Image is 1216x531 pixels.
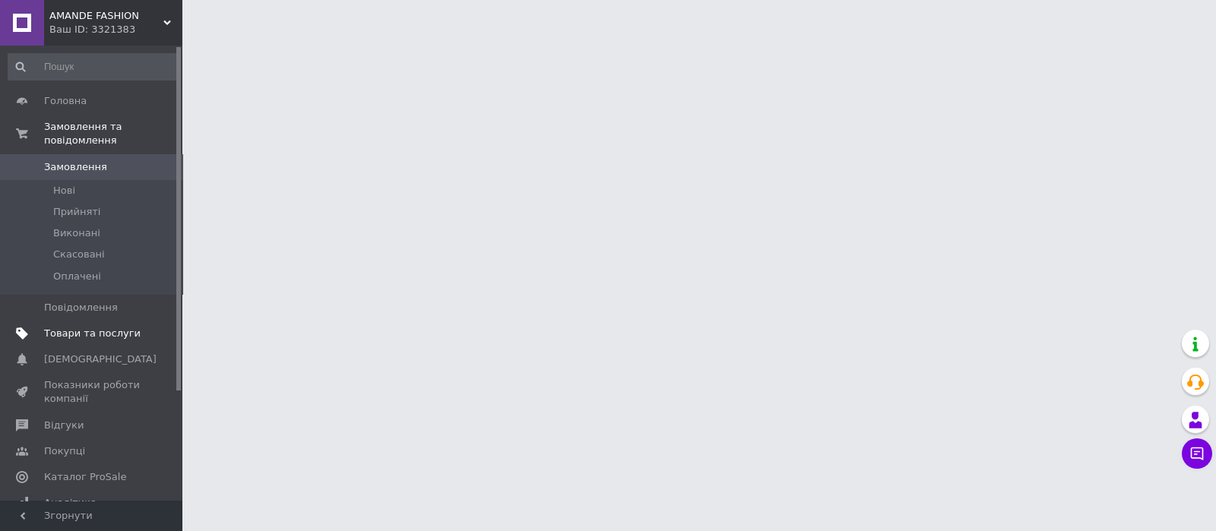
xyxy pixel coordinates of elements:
span: Повідомлення [44,301,118,314]
span: [DEMOGRAPHIC_DATA] [44,352,157,366]
span: Замовлення та повідомлення [44,120,182,147]
span: Нові [53,184,75,198]
input: Пошук [8,53,179,81]
span: Покупці [44,444,85,458]
span: Каталог ProSale [44,470,126,484]
span: Оплачені [53,270,101,283]
span: Скасовані [53,248,105,261]
span: Показники роботи компанії [44,378,141,406]
span: Замовлення [44,160,107,174]
span: Головна [44,94,87,108]
button: Чат з покупцем [1182,438,1212,469]
span: Прийняті [53,205,100,219]
div: Ваш ID: 3321383 [49,23,182,36]
span: Виконані [53,226,100,240]
span: Відгуки [44,419,84,432]
span: Аналітика [44,496,97,510]
span: AMANDE FASHION [49,9,163,23]
span: Товари та послуги [44,327,141,340]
